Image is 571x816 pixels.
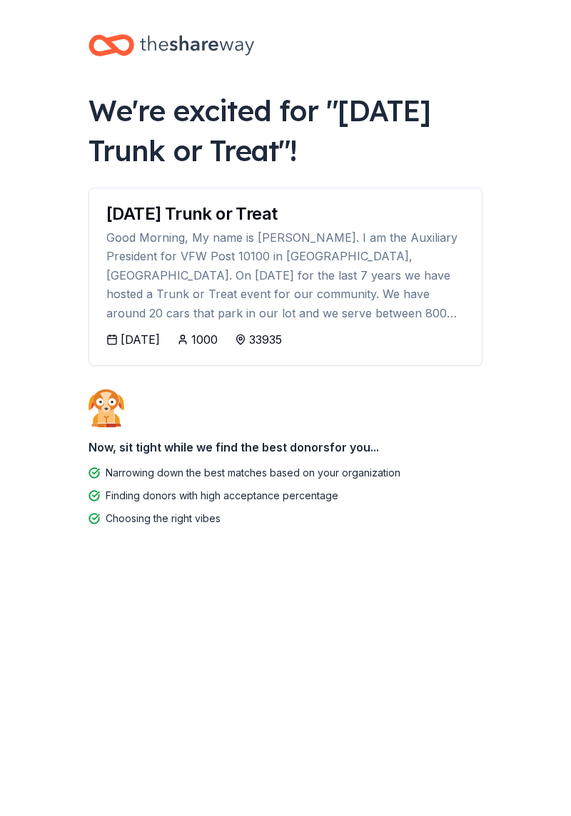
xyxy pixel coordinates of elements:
div: 33935 [249,331,282,348]
img: Dog waiting patiently [89,389,124,427]
div: Good Morning, My name is [PERSON_NAME]. I am the Auxiliary President for VFW Post 10100 in [GEOGR... [106,228,465,322]
div: Choosing the right vibes [106,510,221,527]
div: Now, sit tight while we find the best donors for you... [89,433,482,461]
div: Finding donors with high acceptance percentage [106,487,338,504]
div: 1000 [191,331,218,348]
div: [DATE] [121,331,160,348]
div: Narrowing down the best matches based on your organization [106,464,400,481]
div: We're excited for " [DATE] Trunk or Treat "! [89,91,482,170]
div: [DATE] Trunk or Treat [106,205,465,223]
